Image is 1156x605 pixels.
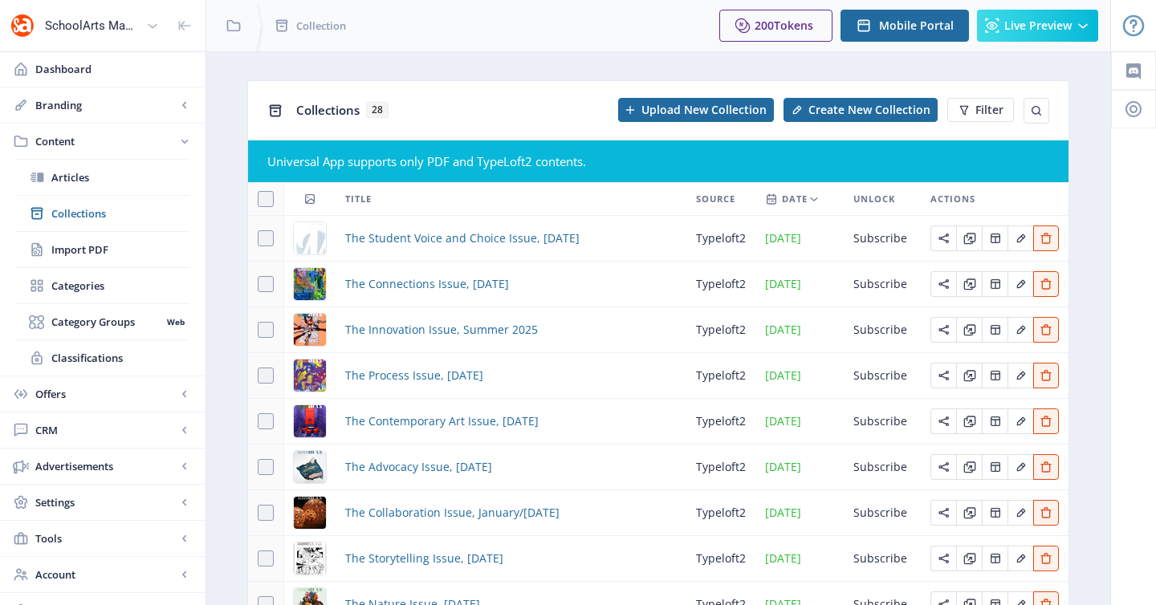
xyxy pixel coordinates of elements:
a: Edit page [1007,550,1033,565]
span: Offers [35,386,177,402]
a: Edit page [1007,275,1033,290]
span: Tools [35,530,177,546]
a: Edit page [930,550,956,565]
img: a4271694-0c87-4a09-9142-d883a85e28a1.png [294,451,326,483]
td: [DATE] [755,445,844,490]
td: typeloft2 [686,399,755,445]
a: The Connections Issue, [DATE] [345,274,509,294]
img: properties.app_icon.png [10,13,35,39]
img: e486a72d-c057-4ded-b779-0ed98253ea9f.png [294,268,326,300]
a: Edit page [1033,504,1059,519]
a: Edit page [982,458,1007,473]
a: Collections [16,196,189,231]
a: Edit page [1033,412,1059,428]
td: typeloft2 [686,262,755,307]
span: Classifications [51,350,189,366]
img: 10c3aa48-9907-426a-b8e9-0dff08a38197.png [294,405,326,437]
img: 25e7b029-8912-40f9-bdfa-ba5e0f209b25.png [294,542,326,575]
a: The Collaboration Issue, January/[DATE] [345,503,560,522]
a: Edit page [1007,458,1033,473]
span: Tokens [774,18,813,33]
a: Articles [16,160,189,195]
td: typeloft2 [686,353,755,399]
td: Subscribe [844,216,921,262]
td: [DATE] [755,490,844,536]
td: typeloft2 [686,490,755,536]
td: [DATE] [755,353,844,399]
td: typeloft2 [686,445,755,490]
a: Edit page [982,321,1007,336]
a: Edit page [956,504,982,519]
a: The Process Issue, [DATE] [345,366,483,385]
a: Edit page [982,229,1007,245]
span: The Storytelling Issue, [DATE] [345,549,503,568]
td: Subscribe [844,262,921,307]
a: Edit page [982,504,1007,519]
span: Advertisements [35,458,177,474]
span: Filter [975,104,1003,116]
span: Articles [51,169,189,185]
td: Subscribe [844,445,921,490]
a: New page [774,98,938,122]
a: Edit page [982,367,1007,382]
a: The Advocacy Issue, [DATE] [345,457,492,477]
a: Edit page [956,229,982,245]
a: Edit page [1033,458,1059,473]
td: Subscribe [844,399,921,445]
span: Dashboard [35,61,193,77]
nb-badge: Web [161,314,189,330]
span: Import PDF [51,242,189,258]
span: Live Preview [1004,19,1072,32]
img: d48d95ad-d8e3-41d8-84eb-334bbca4bb7b.png [294,314,326,346]
button: Upload New Collection [618,98,774,122]
button: Mobile Portal [841,10,969,42]
span: Branding [35,97,177,113]
a: Edit page [930,275,956,290]
span: Title [345,189,372,209]
a: Edit page [1033,550,1059,565]
img: 8e2b6bbf-8dae-414b-a6f5-84a18bbcfe9b.png [294,359,326,392]
a: Edit page [930,504,956,519]
td: [DATE] [755,216,844,262]
img: cover.jpg [294,222,326,254]
span: Content [35,133,177,149]
a: Edit page [1007,321,1033,336]
span: Unlock [853,189,895,209]
td: Subscribe [844,353,921,399]
a: The Contemporary Art Issue, [DATE] [345,412,539,431]
a: Edit page [930,367,956,382]
a: Edit page [930,321,956,336]
span: Source [696,189,735,209]
a: Edit page [1007,412,1033,428]
a: Edit page [1007,229,1033,245]
span: Actions [930,189,975,209]
td: typeloft2 [686,216,755,262]
span: Collections [296,102,360,118]
td: Subscribe [844,536,921,582]
button: Create New Collection [784,98,938,122]
img: 9211a670-13fb-492a-930b-e4eb21ad28b3.png [294,497,326,529]
a: Edit page [956,321,982,336]
a: Categories [16,268,189,303]
span: Date [782,189,808,209]
a: Edit page [930,229,956,245]
span: Collections [51,205,189,221]
a: Classifications [16,340,189,376]
a: Edit page [930,412,956,428]
a: Edit page [930,458,956,473]
td: [DATE] [755,262,844,307]
a: Edit page [1007,367,1033,382]
a: The Innovation Issue, Summer 2025 [345,320,538,339]
span: Mobile Portal [879,19,954,32]
a: Edit page [956,550,982,565]
span: The Student Voice and Choice Issue, [DATE] [345,229,580,248]
a: Edit page [982,275,1007,290]
a: Category GroupsWeb [16,304,189,339]
div: SchoolArts Magazine [45,8,140,43]
span: Category Groups [51,314,161,330]
button: Live Preview [977,10,1098,42]
td: Subscribe [844,490,921,536]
